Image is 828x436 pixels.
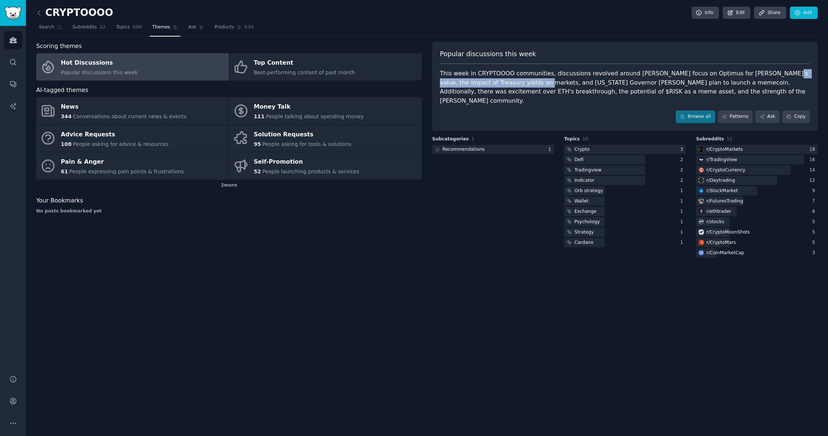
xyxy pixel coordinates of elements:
[706,146,743,153] div: r/ CryptoMarkets
[150,21,181,37] a: Themes
[782,110,810,123] button: Copy
[440,50,536,59] span: Popular discussions this week
[229,125,422,152] a: Solution Requests95People asking for tools & solutions
[699,229,704,235] img: CryptoMoonShots
[706,167,745,174] div: r/ CryptoCurrency
[574,188,603,194] div: Orb strategy
[36,97,229,125] a: News344Conversations about current news & events
[680,208,686,215] div: 1
[244,24,254,31] span: 630
[36,125,229,152] a: Advice Requests108People asking for advice & resources
[254,141,261,147] span: 95
[262,168,359,174] span: People launching products & services
[564,217,686,226] a: Psychology1
[36,152,229,180] a: Pain & Anger61People expressing pain points & frustrations
[564,238,686,247] a: Cardano1
[152,24,170,31] span: Themes
[254,101,364,113] div: Money Talk
[696,238,818,247] a: CryptoMarsr/CryptoMars5
[254,113,265,119] span: 111
[706,219,724,225] div: r/ stocks
[706,157,737,163] div: r/ TradingView
[132,24,142,31] span: 200
[696,228,818,237] a: CryptoMoonShotsr/CryptoMoonShots5
[73,141,168,147] span: People asking for advice & resources
[229,97,422,125] a: Money Talk111People talking about spending money
[680,239,686,246] div: 1
[706,239,736,246] div: r/ CryptoMars
[706,198,743,205] div: r/ FuturesTrading
[812,239,818,246] div: 5
[727,136,733,142] span: 12
[574,208,597,215] div: Exchange
[680,229,686,236] div: 1
[442,146,485,153] div: Recommendations
[680,167,686,174] div: 2
[70,21,108,37] a: Subreddits12
[116,24,130,31] span: Topics
[61,168,68,174] span: 61
[99,24,106,31] span: 12
[229,53,422,81] a: Top ContentBest-performing content of past month
[696,166,818,175] a: CryptoCurrencyr/CryptoCurrency14
[548,146,554,153] div: 1
[69,168,184,174] span: People expressing pain points & frustrations
[696,136,724,143] span: Subreddits
[812,188,818,194] div: 9
[699,240,704,245] img: CryptoMars
[564,145,686,154] a: Crypto3
[36,21,65,37] a: Search
[432,136,469,143] span: Subcategories
[680,177,686,184] div: 2
[61,101,187,113] div: News
[723,7,750,19] a: Edit
[699,167,704,173] img: CryptoCurrency
[61,129,169,140] div: Advice Requests
[812,198,818,205] div: 7
[680,198,686,205] div: 1
[680,146,686,153] div: 3
[696,217,818,226] a: stocksr/stocks5
[696,207,818,216] a: ethtraderr/ethtrader6
[696,197,818,206] a: FuturesTradingr/FuturesTrading7
[809,177,818,184] div: 12
[574,239,593,246] div: Cardano
[471,136,474,142] span: 1
[583,136,588,142] span: 10
[696,176,818,185] a: Daytradingr/Daytrading12
[61,113,72,119] span: 344
[564,207,686,216] a: Exchange1
[809,146,818,153] div: 18
[266,113,364,119] span: People talking about spending money
[113,21,145,37] a: Topics200
[812,208,818,215] div: 6
[676,110,715,123] a: Browse all
[755,110,780,123] a: Ask
[564,155,686,164] a: Defi2
[812,250,818,256] div: 3
[692,7,719,19] a: Info
[574,177,594,184] div: Indicator
[680,188,686,194] div: 1
[699,147,704,152] img: CryptoMarkets
[696,248,818,258] a: CoinMarketCapr/CoinMarketCap3
[699,198,704,204] img: FuturesTrading
[574,167,601,174] div: Tradingview
[564,228,686,237] a: Strategy1
[564,176,686,185] a: Indicator2
[574,198,588,205] div: Wallet
[36,86,88,95] span: AI-tagged themes
[564,197,686,206] a: Wallet1
[574,229,594,236] div: Strategy
[812,219,818,225] div: 5
[680,219,686,225] div: 1
[564,166,686,175] a: Tradingview2
[432,145,554,154] a: Recommendations1
[440,69,810,105] div: This week in CRYPTOOOO communities, discussions revolved around [PERSON_NAME] focus on Optimus fo...
[36,7,113,19] h2: CRYPTOOOO
[574,146,590,153] div: Crypto
[706,188,738,194] div: r/ StockMarket
[36,42,82,51] span: Scoring themes
[36,196,83,205] span: Your Bookmarks
[254,168,261,174] span: 52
